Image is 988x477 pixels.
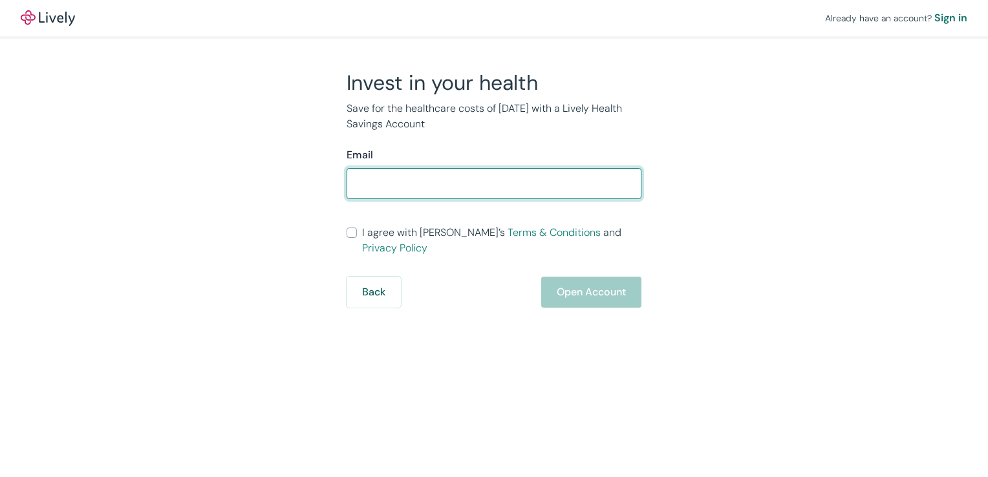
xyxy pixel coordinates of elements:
[825,10,967,26] div: Already have an account?
[21,10,75,26] a: LivelyLively
[347,70,641,96] h2: Invest in your health
[21,10,75,26] img: Lively
[347,147,373,163] label: Email
[362,225,641,256] span: I agree with [PERSON_NAME]’s and
[508,226,601,239] a: Terms & Conditions
[347,277,401,308] button: Back
[934,10,967,26] a: Sign in
[347,101,641,132] p: Save for the healthcare costs of [DATE] with a Lively Health Savings Account
[362,241,427,255] a: Privacy Policy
